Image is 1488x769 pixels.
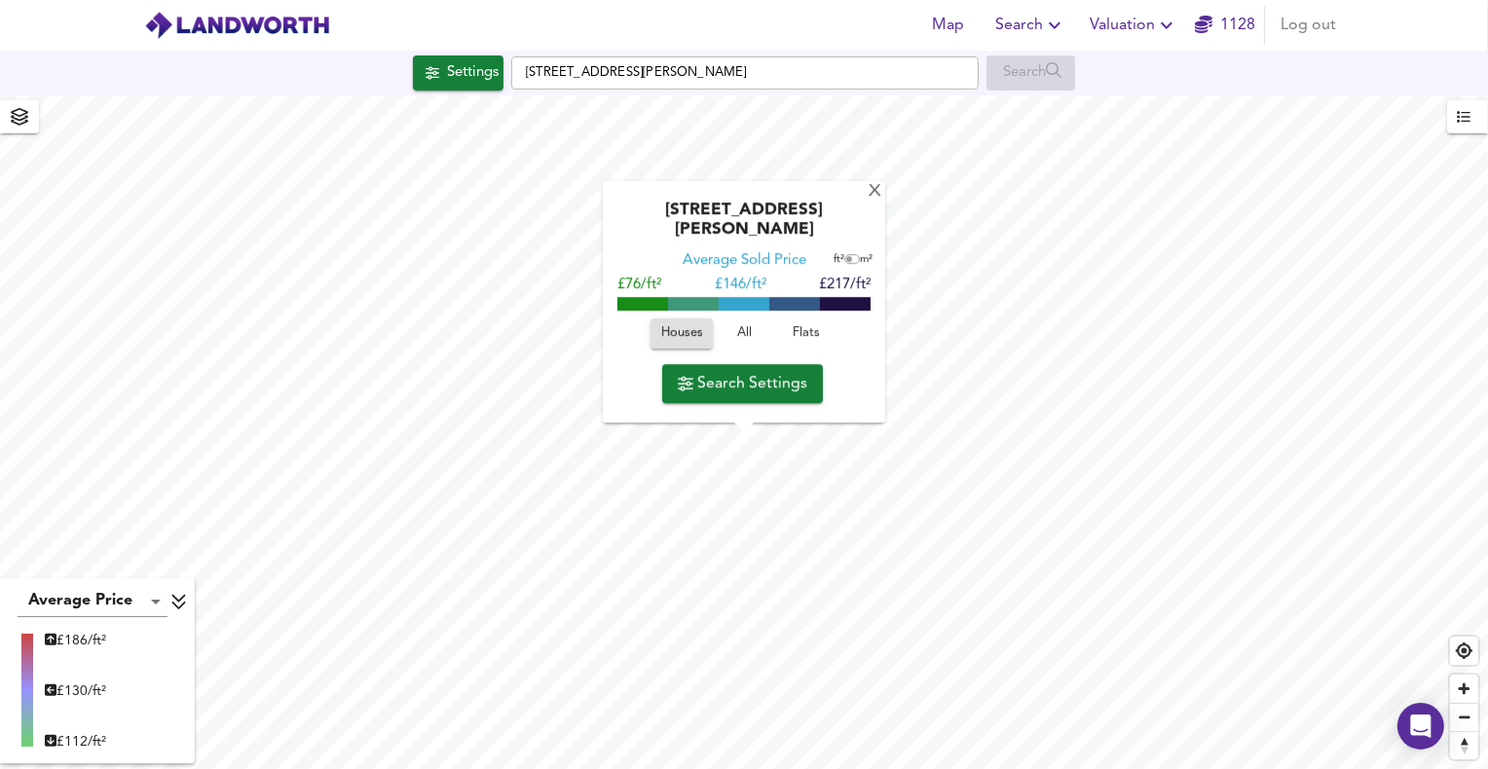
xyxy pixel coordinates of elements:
div: X [867,183,883,201]
span: ft² [834,255,844,266]
button: Flats [775,319,837,349]
button: Map [917,6,980,45]
span: Valuation [1090,12,1178,39]
div: £ 186/ft² [45,631,106,650]
div: [STREET_ADDRESS][PERSON_NAME] [613,201,875,252]
button: Search Settings [662,364,823,403]
button: Settings [413,55,503,91]
div: Open Intercom Messenger [1397,703,1444,750]
div: Enable a Source before running a Search [986,55,1075,91]
button: Valuation [1082,6,1186,45]
span: Log out [1281,12,1336,39]
button: All [713,319,775,349]
button: Log out [1273,6,1344,45]
span: Search Settings [678,370,807,397]
span: Flats [780,323,833,346]
span: m² [860,255,873,266]
button: Houses [651,319,713,349]
div: Settings [447,60,499,86]
button: Zoom out [1450,703,1478,731]
span: £217/ft² [819,278,871,293]
span: Reset bearing to north [1450,732,1478,759]
div: £ 130/ft² [45,681,106,701]
span: Houses [660,323,703,346]
button: Reset bearing to north [1450,731,1478,759]
a: 1128 [1195,12,1255,39]
button: Search [987,6,1074,45]
span: All [718,323,770,346]
span: £76/ft² [617,278,661,293]
span: Zoom out [1450,704,1478,731]
div: £ 112/ft² [45,732,106,751]
button: Zoom in [1450,675,1478,703]
div: Average Sold Price [683,252,806,272]
span: £ 146/ft² [715,278,766,293]
div: Average Price [18,586,167,617]
span: Search [995,12,1066,39]
img: logo [144,11,330,40]
button: 1128 [1194,6,1256,45]
div: Click to configure Search Settings [413,55,503,91]
button: Find my location [1450,637,1478,665]
span: Map [925,12,972,39]
input: Enter a location... [511,56,979,90]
